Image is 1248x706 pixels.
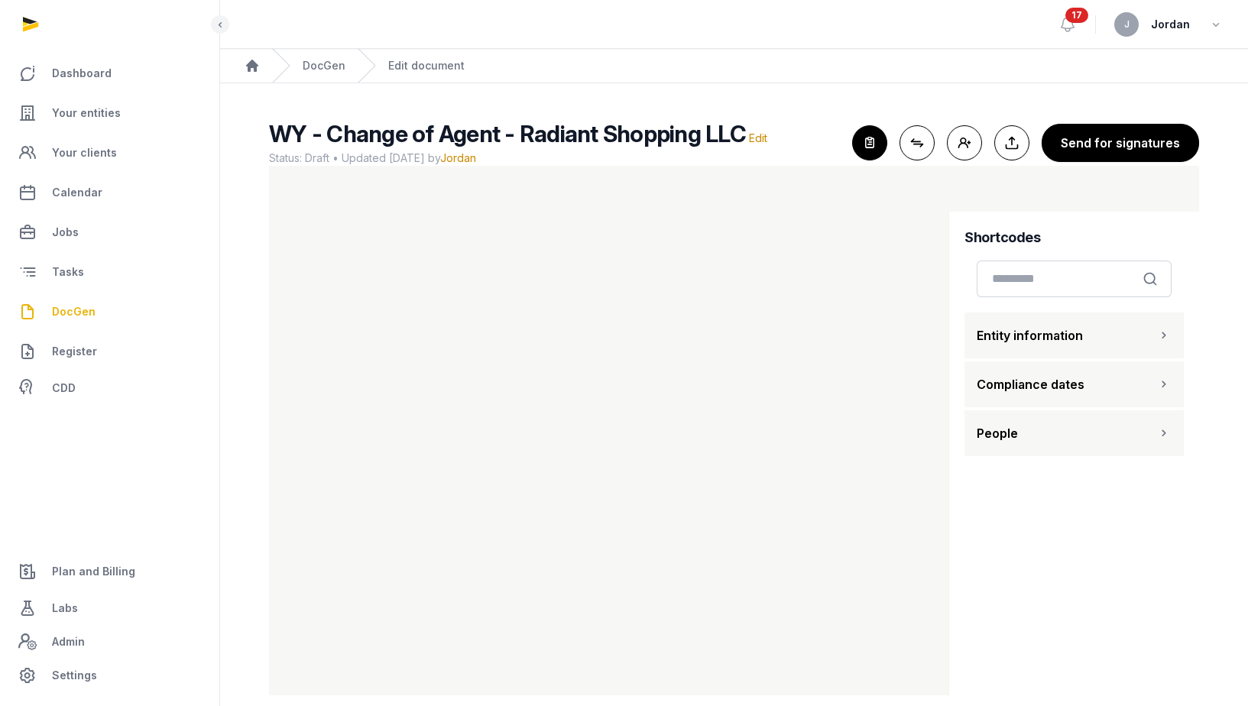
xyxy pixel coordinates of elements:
[12,174,207,211] a: Calendar
[12,214,207,251] a: Jobs
[52,104,121,122] span: Your entities
[52,342,97,361] span: Register
[964,227,1184,248] h4: Shortcodes
[1151,15,1190,34] span: Jordan
[52,183,102,202] span: Calendar
[12,134,207,171] a: Your clients
[52,666,97,685] span: Settings
[12,333,207,370] a: Register
[12,657,207,694] a: Settings
[1042,124,1199,162] button: Send for signatures
[977,424,1018,442] span: People
[52,303,96,321] span: DocGen
[12,95,207,131] a: Your entities
[1065,8,1088,23] span: 17
[964,410,1184,456] button: People
[52,379,76,397] span: CDD
[12,293,207,330] a: DocGen
[269,120,746,147] span: WY - Change of Agent - Radiant Shopping LLC
[1124,20,1130,29] span: J
[964,361,1184,407] button: Compliance dates
[12,590,207,627] a: Labs
[977,326,1083,345] span: Entity information
[52,562,135,581] span: Plan and Billing
[52,64,112,83] span: Dashboard
[269,151,840,166] span: Status: Draft • Updated [DATE] by
[52,599,78,617] span: Labs
[977,375,1084,393] span: Compliance dates
[52,223,79,241] span: Jobs
[52,633,85,651] span: Admin
[52,144,117,162] span: Your clients
[12,627,207,657] a: Admin
[12,55,207,92] a: Dashboard
[52,263,84,281] span: Tasks
[12,373,207,403] a: CDD
[12,254,207,290] a: Tasks
[220,49,1248,83] nav: Breadcrumb
[388,58,465,73] div: Edit document
[12,553,207,590] a: Plan and Billing
[749,131,767,144] span: Edit
[303,58,345,73] a: DocGen
[440,151,476,164] span: Jordan
[964,313,1184,358] button: Entity information
[1114,12,1139,37] button: J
